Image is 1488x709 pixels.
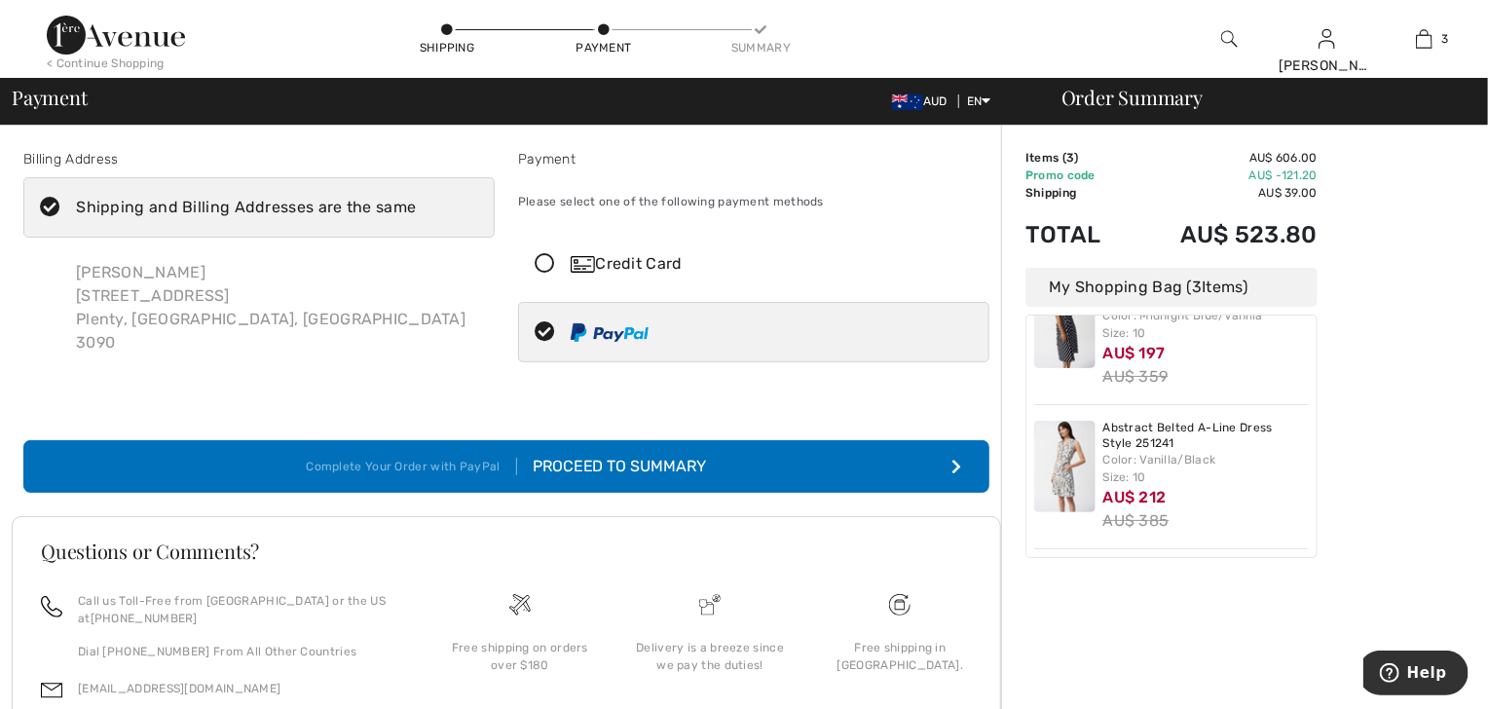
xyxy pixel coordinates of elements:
div: < Continue Shopping [47,55,165,72]
img: email [41,680,62,701]
div: Complete Your Order with PayPal [306,458,516,475]
td: Shipping [1025,184,1129,202]
div: Shipping and Billing Addresses are the same [76,196,416,219]
div: Order Summary [1038,88,1476,107]
img: Abstract Belted A-Line Dress Style 251241 [1034,421,1096,512]
a: 3 [1376,27,1471,51]
td: AU$ 39.00 [1129,184,1318,202]
div: Please select one of the following payment methods [518,177,989,226]
div: [PERSON_NAME] [STREET_ADDRESS] Plenty, [GEOGRAPHIC_DATA], [GEOGRAPHIC_DATA] 3090 [60,245,481,370]
span: 3 [1442,30,1449,48]
img: Free shipping on orders over $180 [509,594,531,616]
div: Color: Vanilla/Black Size: 10 [1103,451,1310,486]
img: Delivery is a breeze since we pay the duties! [699,594,721,616]
img: Australian Dollar [892,94,923,110]
span: EN [967,94,991,108]
td: Items ( ) [1025,149,1129,167]
td: Total [1025,202,1129,268]
div: Payment [518,149,989,169]
div: My Shopping Bag ( Items) [1025,268,1318,307]
a: Sign In [1319,29,1335,48]
div: Shipping [418,39,476,56]
span: AU$ 197 [1103,344,1166,362]
a: [PHONE_NUMBER] [91,612,198,625]
iframe: Opens a widget where you can find more information [1363,651,1469,699]
td: AU$ -121.20 [1129,167,1318,184]
a: [EMAIL_ADDRESS][DOMAIN_NAME] [78,682,280,695]
div: Color: Midnight Blue/Vanilla Size: 10 [1103,307,1310,342]
td: AU$ 523.80 [1129,202,1318,268]
h3: Questions or Comments? [41,541,972,561]
div: Summary [731,39,790,56]
img: Free shipping on orders over $180 [889,594,911,616]
img: search the website [1221,27,1238,51]
img: call [41,596,62,617]
img: 1ère Avenue [47,16,185,55]
div: Billing Address [23,149,495,169]
img: Credit Card [571,256,595,273]
span: 3 [1192,278,1202,296]
div: Free shipping in [GEOGRAPHIC_DATA]. [821,639,980,674]
a: Abstract Belted A-Line Dress Style 251241 [1103,421,1310,451]
span: Payment [12,88,87,107]
button: Complete Your Order with PayPal Proceed to Summary [23,440,989,493]
div: Free shipping on orders over $180 [440,639,599,674]
p: Dial [PHONE_NUMBER] From All Other Countries [78,643,401,660]
div: Delivery is a breeze since we pay the duties! [631,639,790,674]
span: 3 [1066,151,1074,165]
img: Sleeveless Striped V-Neck Dress Style 251295 [1034,277,1096,368]
div: [PERSON_NAME] [1279,56,1374,76]
span: AU$ 212 [1103,488,1167,506]
td: AU$ 606.00 [1129,149,1318,167]
div: Proceed to Summary [517,455,707,478]
span: AUD [892,94,955,108]
p: Call us Toll-Free from [GEOGRAPHIC_DATA] or the US at [78,592,401,627]
img: My Info [1319,27,1335,51]
td: Promo code [1025,167,1129,184]
div: Payment [575,39,633,56]
s: AU$ 359 [1103,367,1169,386]
img: PayPal [571,323,649,342]
s: AU$ 385 [1103,511,1170,530]
div: Credit Card [571,252,976,276]
img: My Bag [1416,27,1432,51]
